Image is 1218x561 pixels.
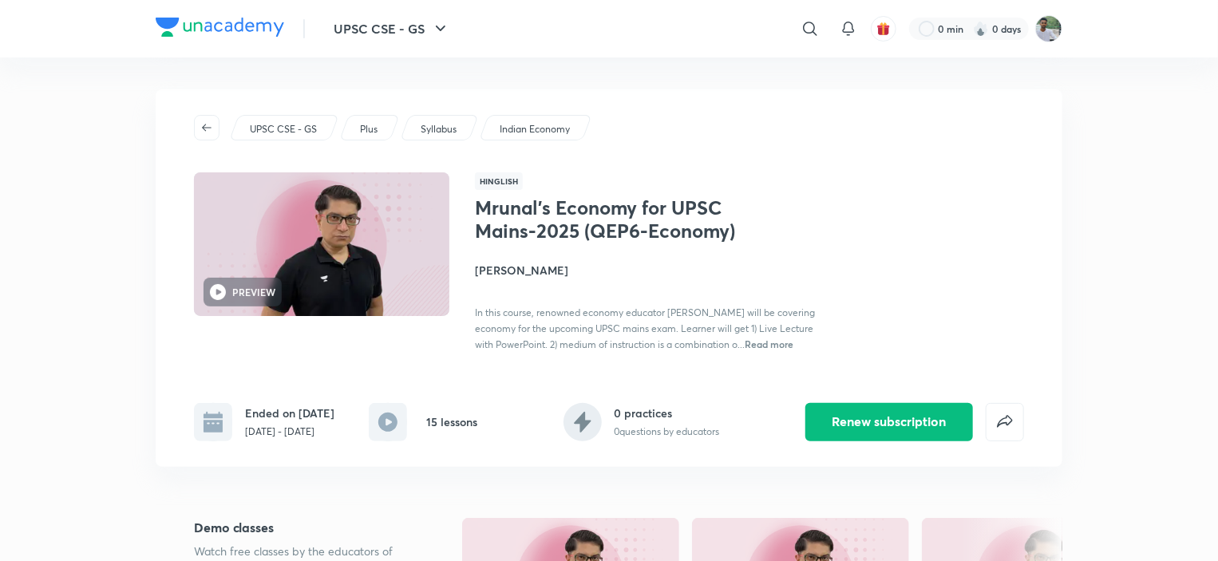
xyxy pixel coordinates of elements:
span: Hinglish [475,172,523,190]
button: false [986,403,1024,441]
button: Renew subscription [805,403,973,441]
button: avatar [871,16,896,41]
h5: Demo classes [194,518,411,537]
p: 0 questions by educators [615,425,720,439]
h1: Mrunal’s Economy for UPSC Mains-2025 (QEP6-Economy) [475,196,736,243]
h6: 15 lessons [426,413,477,430]
p: Plus [360,122,378,136]
span: Read more [745,338,793,350]
h4: [PERSON_NAME] [475,262,832,279]
p: [DATE] - [DATE] [245,425,334,439]
span: In this course, renowned economy educator [PERSON_NAME] will be covering economy for the upcoming... [475,306,815,350]
a: Company Logo [156,18,284,41]
a: Indian Economy [497,122,573,136]
img: streak [973,21,989,37]
img: Thumbnail [192,171,452,318]
p: UPSC CSE - GS [250,122,317,136]
a: UPSC CSE - GS [247,122,320,136]
img: Company Logo [156,18,284,37]
p: Indian Economy [500,122,570,136]
p: Syllabus [421,122,457,136]
a: Plus [358,122,381,136]
a: Syllabus [418,122,460,136]
h6: Ended on [DATE] [245,405,334,421]
img: iSmart Roshan [1035,15,1062,42]
img: avatar [876,22,891,36]
h6: PREVIEW [232,285,275,299]
button: UPSC CSE - GS [324,13,460,45]
h6: 0 practices [615,405,720,421]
